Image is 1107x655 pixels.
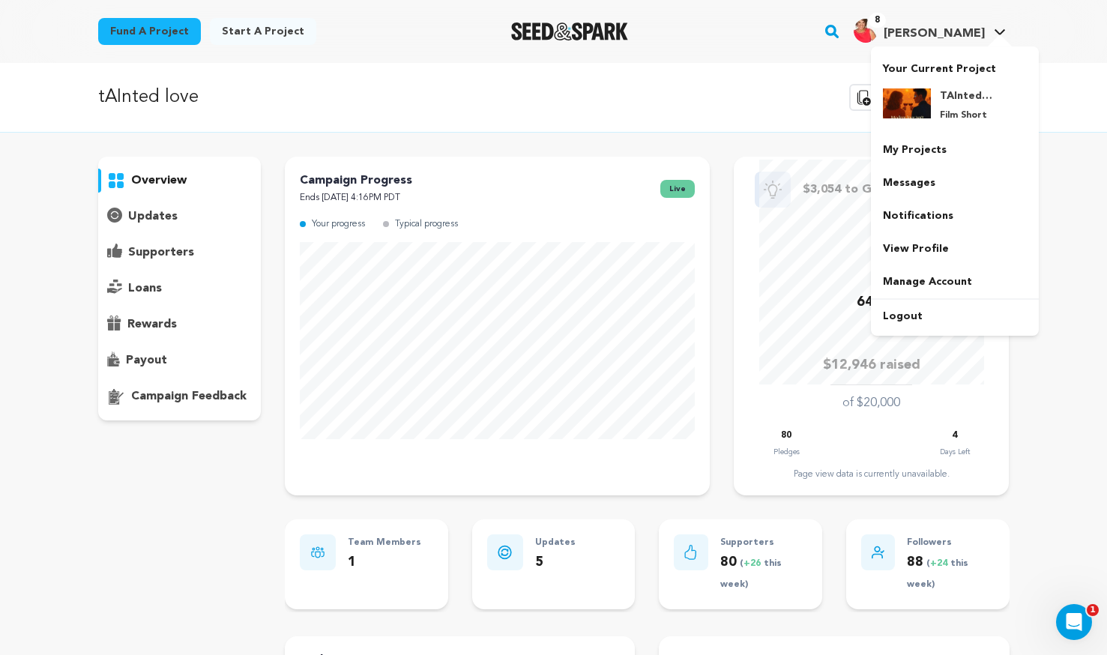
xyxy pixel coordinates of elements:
[348,534,421,552] p: Team Members
[98,348,262,372] button: payout
[869,13,886,28] span: 8
[98,18,201,45] a: Fund a project
[131,387,247,405] p: campaign feedback
[871,133,1039,166] a: My Projects
[907,559,968,590] span: ( this week)
[871,166,1039,199] a: Messages
[851,16,1009,47] span: Lisa S.'s Profile
[884,28,985,40] span: [PERSON_NAME]
[857,292,887,313] p: 64%
[871,300,1039,333] a: Logout
[128,280,162,298] p: loans
[871,199,1039,232] a: Notifications
[871,265,1039,298] a: Manage Account
[98,169,262,193] button: overview
[883,55,1027,76] p: Your Current Project
[907,534,994,552] p: Followers
[930,559,950,568] span: +24
[300,172,412,190] p: Campaign Progress
[720,559,782,590] span: ( this week)
[300,190,412,207] p: Ends [DATE] 4:16PM PDT
[127,316,177,333] p: rewards
[128,244,194,262] p: supporters
[952,427,957,444] p: 4
[851,16,1009,43] a: Lisa S.'s Profile
[126,351,167,369] p: payout
[511,22,629,40] a: Seed&Spark Homepage
[128,208,178,226] p: updates
[940,444,970,459] p: Days Left
[511,22,629,40] img: Seed&Spark Logo Dark Mode
[312,216,365,233] p: Your progress
[854,19,878,43] img: picture.jpeg
[940,88,994,103] h4: TAInted love
[842,394,900,412] p: of $20,000
[1087,604,1099,616] span: 1
[773,444,800,459] p: Pledges
[98,384,262,408] button: campaign feedback
[720,534,807,552] p: Supporters
[98,313,262,336] button: rewards
[98,241,262,265] button: supporters
[535,534,576,552] p: Updates
[131,172,187,190] p: overview
[871,232,1039,265] a: View Profile
[781,427,791,444] p: 80
[98,84,199,111] p: tAInted love
[743,559,764,568] span: +26
[535,552,576,573] p: 5
[660,180,695,198] span: live
[720,552,807,595] p: 80
[749,468,994,480] div: Page view data is currently unavailable.
[210,18,316,45] a: Start a project
[854,19,985,43] div: Lisa S.'s Profile
[883,88,931,118] img: a34227d343bd5fe1.jpg
[883,55,1027,133] a: Your Current Project TAInted love Film Short
[907,552,994,595] p: 88
[940,109,994,121] p: Film Short
[1056,604,1092,640] iframe: Intercom live chat
[98,205,262,229] button: updates
[98,277,262,301] button: loans
[395,216,458,233] p: Typical progress
[348,552,421,573] p: 1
